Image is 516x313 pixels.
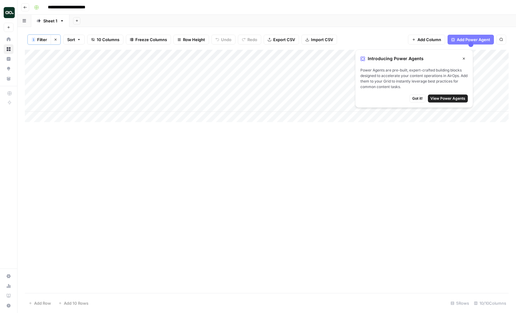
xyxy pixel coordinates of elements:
button: Row Height [173,35,209,44]
span: Power Agents are pre-built, expert-crafted building blocks designed to accelerate your content op... [360,68,468,90]
button: Sort [63,35,85,44]
button: Add Column [408,35,445,44]
span: Filter [37,37,47,43]
a: Insights [4,54,14,64]
button: Add 10 Rows [55,298,92,308]
a: Settings [4,271,14,281]
button: Add Power Agent [448,35,494,44]
span: Add Column [417,37,441,43]
span: 1 [33,37,34,42]
button: View Power Agents [428,95,468,102]
a: Your Data [4,74,14,83]
a: Sheet 1 [31,15,69,27]
button: Freeze Columns [126,35,171,44]
span: Add 10 Rows [64,300,88,306]
span: Add Row [34,300,51,306]
a: Usage [4,281,14,291]
button: Help + Support [4,301,14,311]
div: 5 Rows [448,298,471,308]
a: Learning Hub [4,291,14,301]
button: Import CSV [301,35,337,44]
div: Sheet 1 [43,18,57,24]
div: 10/10 Columns [471,298,509,308]
span: Got it! [412,96,423,101]
img: AirOps October Cohort Logo [4,7,15,18]
button: Redo [238,35,261,44]
div: 1 [32,37,35,42]
span: Freeze Columns [135,37,167,43]
span: 10 Columns [97,37,119,43]
span: Import CSV [311,37,333,43]
span: View Power Agents [430,96,465,101]
div: Introducing Power Agents [360,55,468,63]
span: Redo [247,37,257,43]
button: 10 Columns [87,35,123,44]
button: Undo [211,35,235,44]
a: Opportunities [4,64,14,74]
a: Browse [4,44,14,54]
span: Sort [67,37,75,43]
a: Home [4,34,14,44]
button: Got it! [409,95,425,102]
button: Add Row [25,298,55,308]
span: Row Height [183,37,205,43]
span: Undo [221,37,231,43]
button: Export CSV [264,35,299,44]
button: Workspace: AirOps October Cohort [4,5,14,20]
span: Add Power Agent [457,37,490,43]
button: 1Filter [28,35,51,44]
span: Export CSV [273,37,295,43]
